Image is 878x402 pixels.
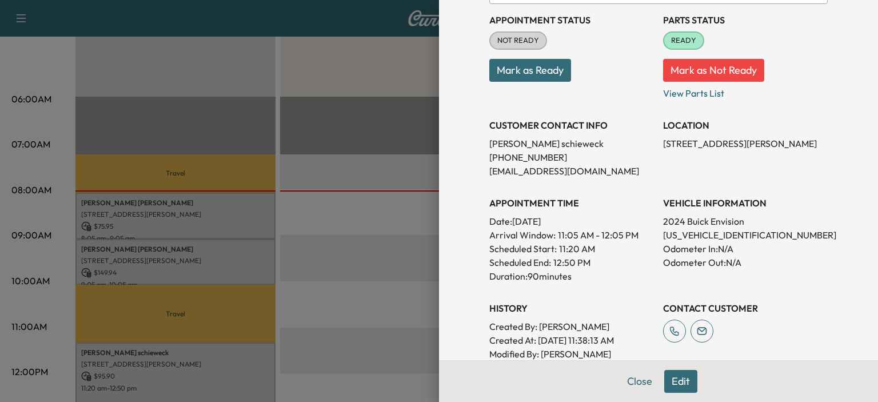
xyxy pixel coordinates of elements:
[664,370,697,393] button: Edit
[490,35,546,46] span: NOT READY
[663,13,828,27] h3: Parts Status
[553,256,590,269] p: 12:50 PM
[489,347,654,361] p: Modified By : [PERSON_NAME]
[664,35,703,46] span: READY
[489,118,654,132] h3: CUSTOMER CONTACT INFO
[620,370,660,393] button: Close
[663,214,828,228] p: 2024 Buick Envision
[489,164,654,178] p: [EMAIL_ADDRESS][DOMAIN_NAME]
[663,59,764,82] button: Mark as Not Ready
[663,196,828,210] h3: VEHICLE INFORMATION
[663,256,828,269] p: Odometer Out: N/A
[663,118,828,132] h3: LOCATION
[489,256,551,269] p: Scheduled End:
[489,214,654,228] p: Date: [DATE]
[663,228,828,242] p: [US_VEHICLE_IDENTIFICATION_NUMBER]
[489,242,557,256] p: Scheduled Start:
[489,228,654,242] p: Arrival Window:
[559,242,595,256] p: 11:20 AM
[489,150,654,164] p: [PHONE_NUMBER]
[489,59,571,82] button: Mark as Ready
[489,13,654,27] h3: Appointment Status
[489,137,654,150] p: [PERSON_NAME] schieweck
[489,320,654,333] p: Created By : [PERSON_NAME]
[663,82,828,100] p: View Parts List
[489,301,654,315] h3: History
[489,196,654,210] h3: APPOINTMENT TIME
[663,242,828,256] p: Odometer In: N/A
[489,269,654,283] p: Duration: 90 minutes
[663,301,828,315] h3: CONTACT CUSTOMER
[558,228,638,242] span: 11:05 AM - 12:05 PM
[489,333,654,347] p: Created At : [DATE] 11:38:13 AM
[663,137,828,150] p: [STREET_ADDRESS][PERSON_NAME]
